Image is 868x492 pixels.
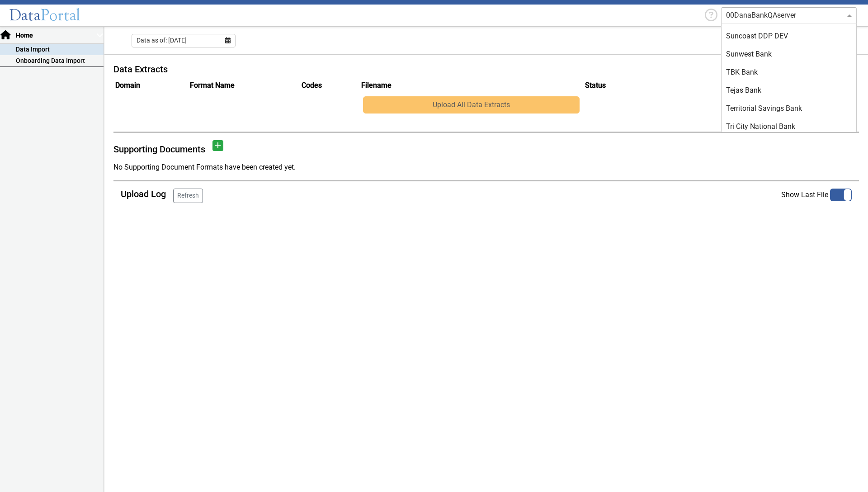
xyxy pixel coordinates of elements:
button: Add document [212,140,223,151]
h5: Upload Log [121,189,166,199]
th: Status [583,78,717,93]
div: Options List [722,24,856,132]
label: Show Last File [781,189,852,202]
div: Territorial Savings Bank [722,99,856,118]
span: Portal [41,5,80,25]
span: Home [15,31,96,40]
th: Codes [300,78,359,93]
div: Tri City National Bank [722,118,856,136]
table: Uploads [113,78,859,117]
div: Sunwest Bank [722,45,856,63]
div: TBK Bank [722,63,856,81]
div: Suncoast DDP DEV [722,27,856,45]
th: Format Name [188,78,300,93]
th: Domain [113,78,188,93]
div: Tejas Bank [722,81,856,99]
div: No Supporting Document Formats have been created yet. [113,162,859,173]
h5: Data Extracts [113,64,859,75]
span: Data [9,5,41,25]
div: Help [701,7,721,24]
app-toggle-switch: Disable this to show all files [781,189,852,203]
button: Refresh [173,189,203,203]
h5: Supporting Documents [113,144,209,155]
ng-select: 00DanaBankQAserver [721,7,857,24]
th: Filename [359,78,583,93]
span: Data as of: [DATE] [137,36,187,45]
